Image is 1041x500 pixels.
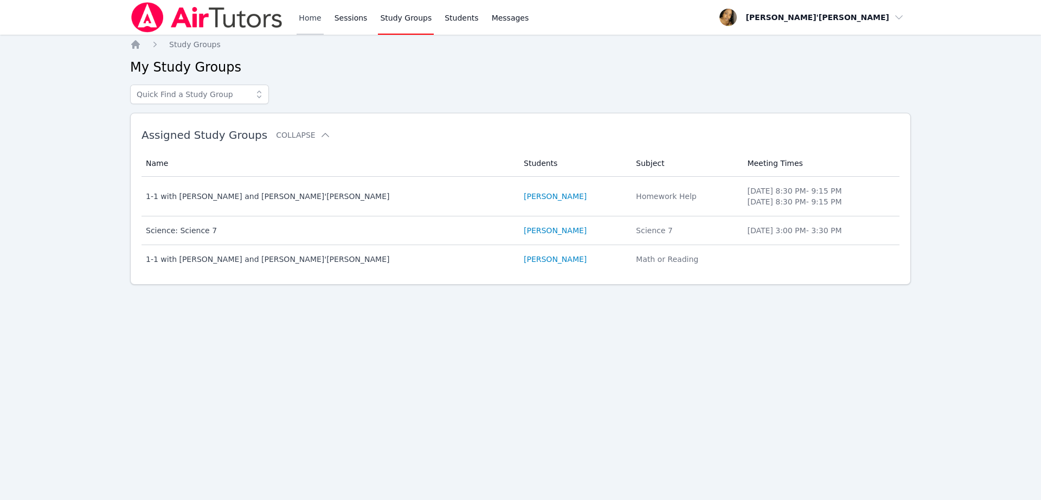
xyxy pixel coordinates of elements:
[169,39,221,50] a: Study Groups
[524,254,587,265] a: [PERSON_NAME]
[636,254,734,265] div: Math or Reading
[142,245,899,273] tr: 1-1 with [PERSON_NAME] and [PERSON_NAME]'[PERSON_NAME][PERSON_NAME]Math or Reading
[130,85,269,104] input: Quick Find a Study Group
[747,196,893,207] li: [DATE] 8:30 PM - 9:15 PM
[629,150,741,177] th: Subject
[747,185,893,196] li: [DATE] 8:30 PM - 9:15 PM
[130,39,911,50] nav: Breadcrumb
[169,40,221,49] span: Study Groups
[130,59,911,76] h2: My Study Groups
[517,150,629,177] th: Students
[146,254,511,265] div: 1-1 with [PERSON_NAME] and [PERSON_NAME]'[PERSON_NAME]
[524,191,587,202] a: [PERSON_NAME]
[142,129,267,142] span: Assigned Study Groups
[142,177,899,216] tr: 1-1 with [PERSON_NAME] and [PERSON_NAME]'[PERSON_NAME][PERSON_NAME]Homework Help[DATE] 8:30 PM- 9...
[747,225,893,236] li: [DATE] 3:00 PM - 3:30 PM
[524,225,587,236] a: [PERSON_NAME]
[492,12,529,23] span: Messages
[741,150,899,177] th: Meeting Times
[636,191,734,202] div: Homework Help
[636,225,734,236] div: Science 7
[146,225,511,236] div: Science: Science 7
[142,150,517,177] th: Name
[130,2,284,33] img: Air Tutors
[146,191,511,202] div: 1-1 with [PERSON_NAME] and [PERSON_NAME]'[PERSON_NAME]
[276,130,330,140] button: Collapse
[142,216,899,245] tr: Science: Science 7[PERSON_NAME]Science 7[DATE] 3:00 PM- 3:30 PM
